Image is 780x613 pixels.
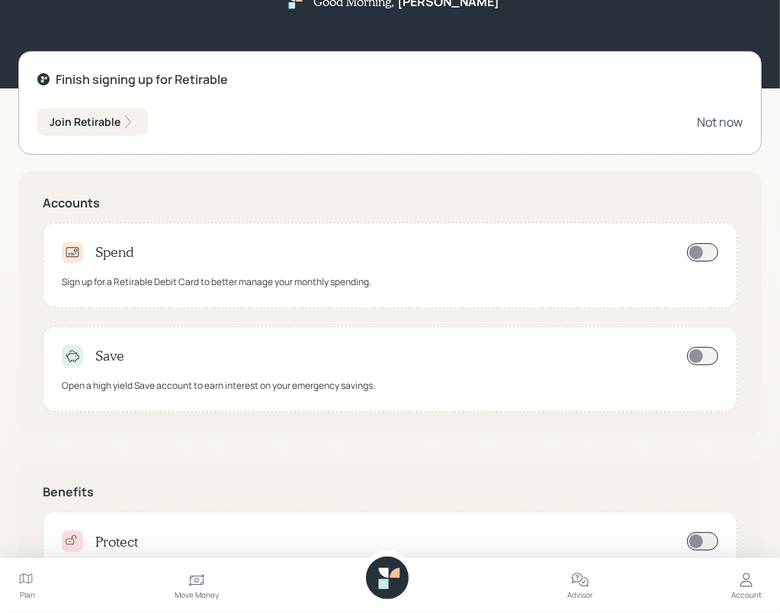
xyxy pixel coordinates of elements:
h4: Spend [95,244,134,261]
div: Finish signing up for Retirable [56,70,228,88]
div: Sign up for a Retirable Debit Card to better manage your monthly spending. [62,275,371,289]
div: Advisor [567,589,593,601]
h4: Protect [95,534,138,550]
h5: Benefits [43,485,737,499]
h4: Save [95,348,124,364]
div: Join Retirable [50,114,136,130]
button: Join Retirable [37,108,148,136]
div: Move Money [175,589,219,601]
div: Account [731,589,762,601]
h5: Accounts [43,196,737,210]
div: Plan [20,589,35,601]
div: Open a high yield Save account to earn interest on your emergency savings. [62,379,375,393]
div: Not now [697,114,743,130]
